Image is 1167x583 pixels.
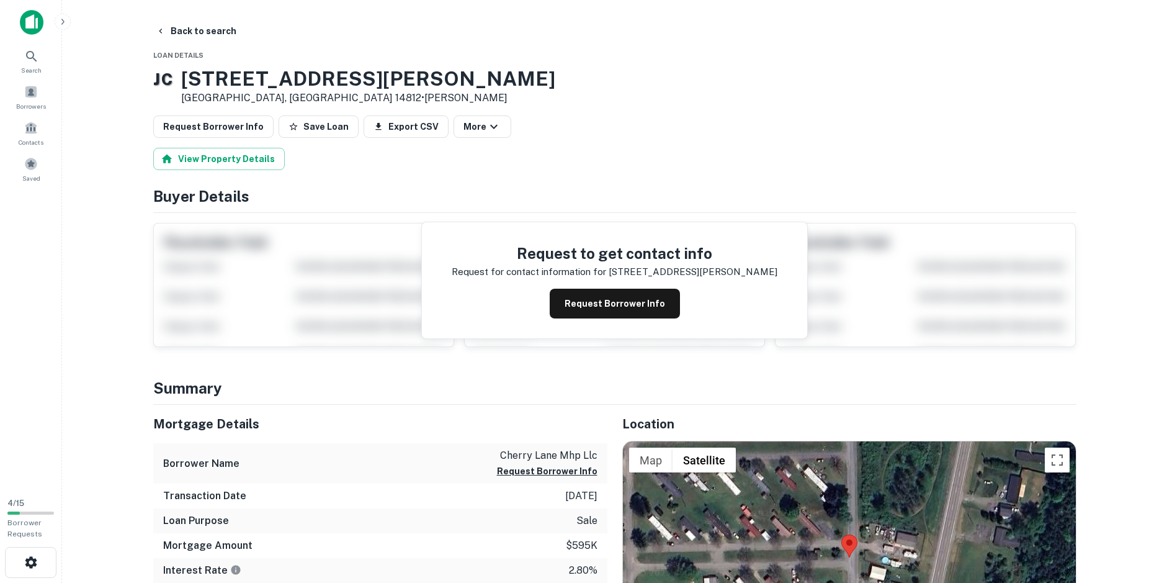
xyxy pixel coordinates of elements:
button: Back to search [151,20,241,42]
h6: Mortgage Amount [163,538,253,553]
a: Saved [4,152,58,186]
button: Request Borrower Info [153,115,274,138]
a: [PERSON_NAME] [424,92,507,104]
p: [STREET_ADDRESS][PERSON_NAME] [609,264,777,279]
span: Borrowers [16,101,46,111]
h6: Transaction Date [163,489,246,504]
p: J C [153,67,171,91]
button: Export CSV [364,115,449,138]
button: Show satellite imagery [673,448,736,472]
button: View Property Details [153,148,285,170]
p: [GEOGRAPHIC_DATA], [GEOGRAPHIC_DATA] 14812 • [181,91,555,106]
span: Loan Details [153,52,203,59]
h6: Borrower Name [163,456,239,471]
button: Save Loan [279,115,359,138]
h4: Buyer Details [153,185,1076,207]
span: 4 / 15 [7,499,24,508]
a: Contacts [4,116,58,150]
iframe: Chat Widget [1105,444,1167,504]
img: capitalize-icon.png [20,10,43,35]
button: Toggle fullscreen view [1045,448,1070,472]
h6: Loan Purpose [163,513,229,528]
h4: Summary [153,377,1076,399]
button: Request Borrower Info [497,464,597,479]
button: Show street map [629,448,673,472]
span: Borrower Requests [7,518,42,538]
svg: The interest rates displayed on the website are for informational purposes only and may be report... [230,564,241,576]
p: $595k [566,538,597,553]
h3: [STREET_ADDRESS][PERSON_NAME] [181,67,555,91]
p: cherry lane mhp llc [497,448,597,463]
h5: Location [622,415,1076,433]
span: Saved [22,173,40,183]
h5: Mortgage Details [153,415,607,433]
p: [DATE] [565,489,597,504]
span: Contacts [19,137,43,147]
h6: Interest Rate [163,563,241,578]
span: Search [21,65,42,75]
a: Search [4,44,58,78]
button: More [454,115,511,138]
h4: Request to get contact info [452,242,777,264]
button: Request Borrower Info [550,289,680,319]
p: 2.80% [569,563,597,578]
a: Borrowers [4,80,58,114]
p: sale [576,513,597,528]
p: Request for contact information for [452,264,606,279]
